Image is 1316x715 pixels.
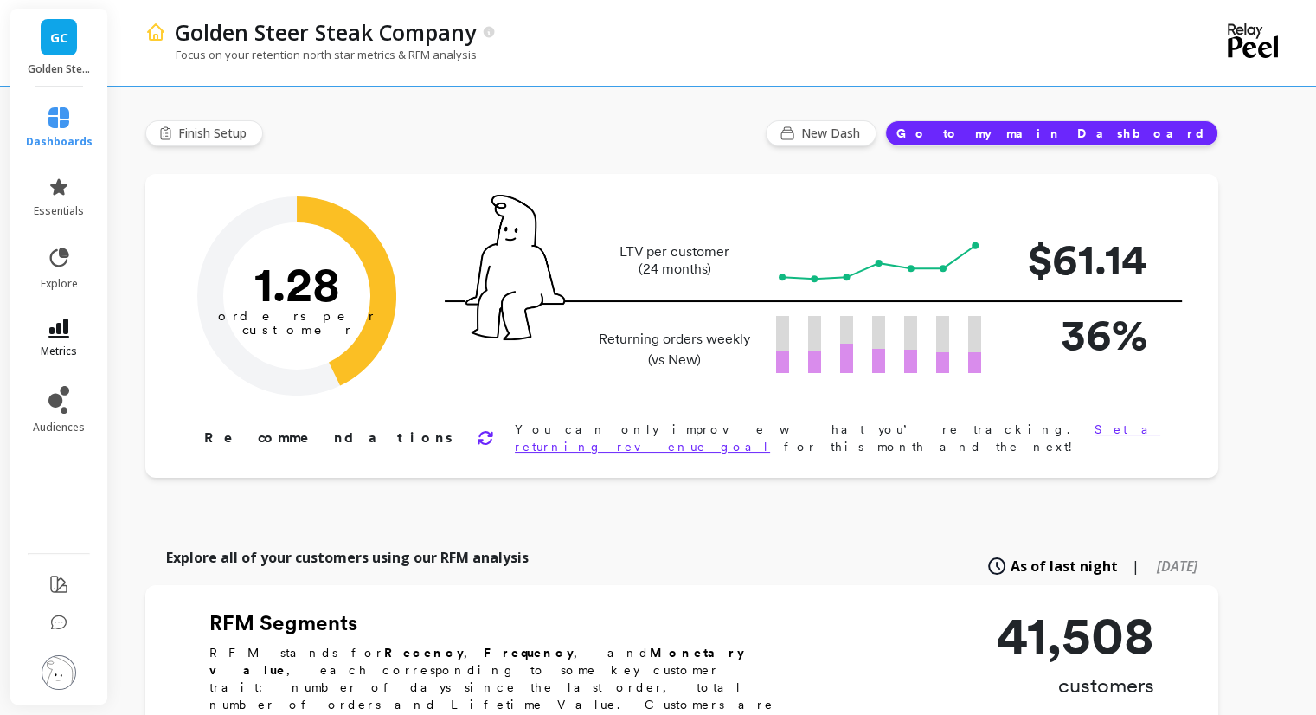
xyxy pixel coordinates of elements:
span: explore [41,277,78,291]
text: 1.28 [254,255,340,312]
p: Returning orders weekly (vs New) [594,329,755,370]
span: Finish Setup [178,125,252,142]
span: dashboards [26,135,93,149]
span: [DATE] [1157,557,1197,576]
p: 36% [1009,302,1147,367]
p: Explore all of your customers using our RFM analysis [166,547,529,568]
p: customers [997,672,1154,699]
p: 41,508 [997,609,1154,661]
span: New Dash [801,125,865,142]
tspan: customer [242,322,352,338]
span: | [1132,556,1139,577]
span: essentials [34,204,84,218]
img: header icon [145,22,166,42]
button: Finish Setup [145,120,263,146]
button: Go to my main Dashboard [885,120,1218,146]
p: Golden Steer Steak Company [175,17,476,47]
p: Recommendations [204,428,456,448]
p: Focus on your retention north star metrics & RFM analysis [145,47,477,62]
p: LTV per customer (24 months) [594,243,755,278]
span: metrics [41,345,77,358]
span: As of last night [1011,556,1118,577]
b: Frequency [484,646,574,660]
p: $61.14 [1009,227,1147,292]
p: You can only improve what you’re tracking. for this month and the next! [515,421,1163,455]
span: audiences [33,421,85,435]
b: Recency [384,646,464,660]
img: pal seatted on line [465,195,565,340]
button: New Dash [766,120,876,146]
img: profile picture [42,655,76,690]
span: GC [50,28,68,48]
p: Golden Steer Steak Company [28,62,91,76]
tspan: orders per [218,308,376,324]
h2: RFM Segments [209,609,798,637]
